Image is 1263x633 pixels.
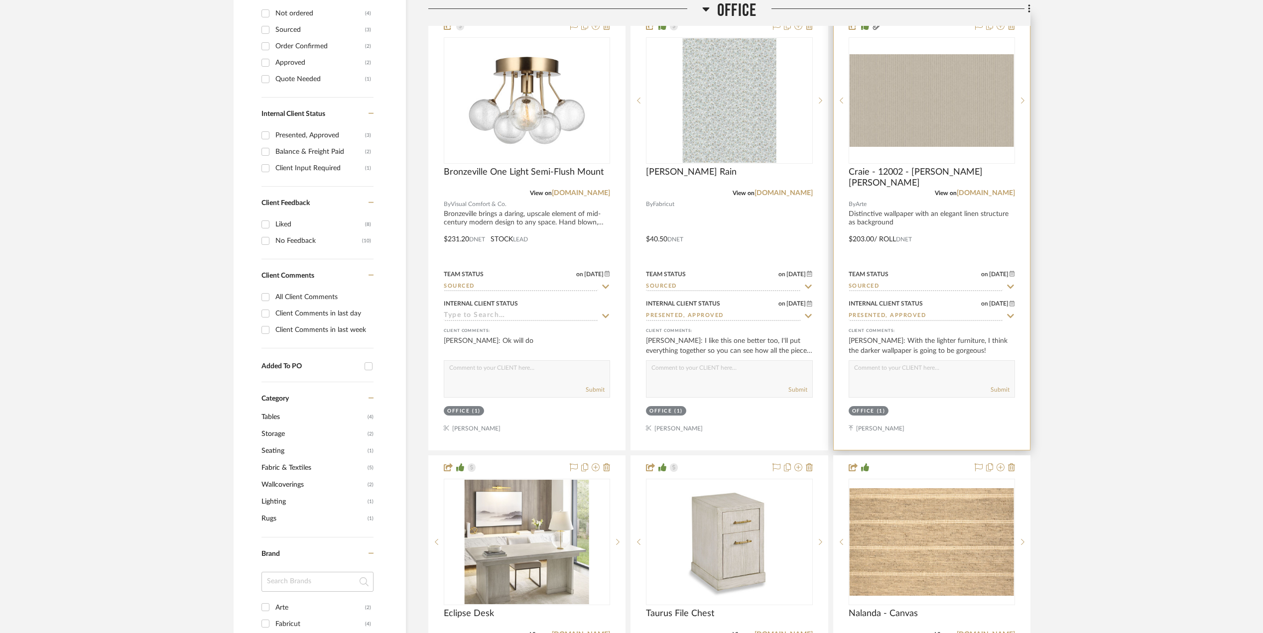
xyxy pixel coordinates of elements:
[849,608,918,619] span: Nalanda - Canvas
[988,300,1010,307] span: [DATE]
[365,55,371,71] div: (2)
[991,385,1010,394] button: Submit
[365,38,371,54] div: (2)
[444,608,494,619] span: Eclipse Desk
[856,200,867,209] span: Arte
[646,479,812,605] div: 0
[778,271,785,277] span: on
[275,5,365,21] div: Not ordered
[261,395,289,403] span: Category
[275,616,365,632] div: Fabricut
[850,54,1014,147] img: Craie - 12002 - Bain de Boue
[444,200,451,209] span: By
[368,494,374,510] span: (1)
[275,127,365,143] div: Presented, Approved
[444,312,598,321] input: Type to Search…
[365,127,371,143] div: (3)
[849,299,923,308] div: Internal Client Status
[667,480,791,604] img: Taurus File Chest
[849,270,888,279] div: Team Status
[981,271,988,277] span: on
[683,38,776,163] img: Parker Rain
[275,233,362,249] div: No Feedback
[850,488,1014,596] img: Nalanda - Canvas
[275,289,371,305] div: All Client Comments
[646,299,720,308] div: Internal Client Status
[646,282,800,292] input: Type to Search…
[755,190,813,197] a: [DOMAIN_NAME]
[261,493,365,510] span: Lighting
[653,200,674,209] span: Fabricut
[261,476,365,493] span: Wallcoverings
[365,616,371,632] div: (4)
[733,190,755,196] span: View on
[275,160,365,176] div: Client Input Required
[275,600,365,616] div: Arte
[444,479,610,605] div: 0
[275,55,365,71] div: Approved
[465,480,589,604] img: Eclipse Desk
[444,167,604,178] span: Bronzeville One Light Semi-Flush Mount
[365,216,371,232] div: (8)
[649,408,672,415] div: Office
[586,385,605,394] button: Submit
[365,5,371,21] div: (4)
[451,200,506,209] span: Visual Comfort & Co.
[788,385,807,394] button: Submit
[275,216,365,232] div: Liked
[785,300,807,307] span: [DATE]
[552,190,610,197] a: [DOMAIN_NAME]
[444,299,518,308] div: Internal Client Status
[849,167,1015,189] span: Craie - 12002 - [PERSON_NAME] [PERSON_NAME]
[444,38,610,163] div: 0
[275,22,365,38] div: Sourced
[447,408,470,415] div: Office
[261,510,365,527] span: Rugs
[785,271,807,278] span: [DATE]
[646,312,800,321] input: Type to Search…
[362,233,371,249] div: (10)
[988,271,1010,278] span: [DATE]
[365,600,371,616] div: (2)
[646,336,812,356] div: [PERSON_NAME]: I like this one better too, I'll put everything together so you can see how all th...
[583,271,605,278] span: [DATE]
[261,409,365,425] span: Tables
[472,408,481,415] div: (1)
[261,362,360,371] div: Added To PO
[444,336,610,356] div: [PERSON_NAME]: Ok will do
[646,167,737,178] span: [PERSON_NAME] Rain
[275,144,365,160] div: Balance & Freight Paid
[778,301,785,307] span: on
[576,271,583,277] span: on
[368,426,374,442] span: (2)
[365,22,371,38] div: (3)
[849,38,1014,163] div: 0
[957,190,1015,197] a: [DOMAIN_NAME]
[877,408,885,415] div: (1)
[365,71,371,87] div: (1)
[365,144,371,160] div: (2)
[261,110,325,117] span: Internal Client Status
[275,38,365,54] div: Order Confirmed
[852,408,875,415] div: Office
[981,301,988,307] span: on
[275,71,365,87] div: Quote Needed
[849,479,1014,605] div: 0
[849,312,1003,321] input: Type to Search…
[261,550,280,557] span: Brand
[261,272,314,279] span: Client Comments
[261,200,310,207] span: Client Feedback
[261,425,365,442] span: Storage
[368,409,374,425] span: (4)
[275,322,371,338] div: Client Comments in last week
[444,282,598,292] input: Type to Search…
[444,270,484,279] div: Team Status
[935,190,957,196] span: View on
[849,282,1003,292] input: Type to Search…
[365,160,371,176] div: (1)
[646,608,714,619] span: Taurus File Chest
[261,572,374,592] input: Search Brands
[849,200,856,209] span: By
[368,511,374,527] span: (1)
[646,38,812,163] div: 0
